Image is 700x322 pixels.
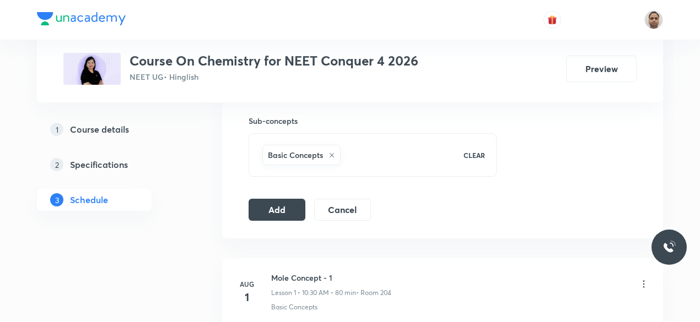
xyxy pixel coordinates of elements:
button: Add [249,199,305,221]
a: 1Course details [37,118,187,140]
h5: Schedule [70,193,108,206]
h6: Aug [236,279,258,289]
p: Basic Concepts [271,302,317,312]
img: EE67A7B4-A68C-4A22-BD85-CDC5B4BF9976_plus.png [63,53,121,85]
button: Cancel [314,199,371,221]
h6: Basic Concepts [268,149,323,161]
a: Company Logo [37,12,126,28]
img: Company Logo [37,12,126,25]
img: Shekhar Banerjee [644,10,663,29]
h6: Mole Concept - 1 [271,272,391,283]
p: 2 [50,158,63,171]
h5: Specifications [70,158,128,171]
h3: Course On Chemistry for NEET Conquer 4 2026 [130,53,418,69]
button: avatar [543,11,561,29]
a: 2Specifications [37,154,187,176]
img: ttu [663,241,676,254]
p: CLEAR [464,150,485,160]
p: • Room 204 [356,288,391,298]
p: Lesson 1 • 10:30 AM • 80 min [271,288,356,298]
h5: Course details [70,123,129,136]
p: NEET UG • Hinglish [130,71,418,83]
h6: Sub-concepts [249,115,497,127]
p: 3 [50,193,63,206]
p: 1 [50,123,63,136]
button: Preview [566,56,637,82]
h4: 1 [236,289,258,305]
img: avatar [547,15,557,25]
